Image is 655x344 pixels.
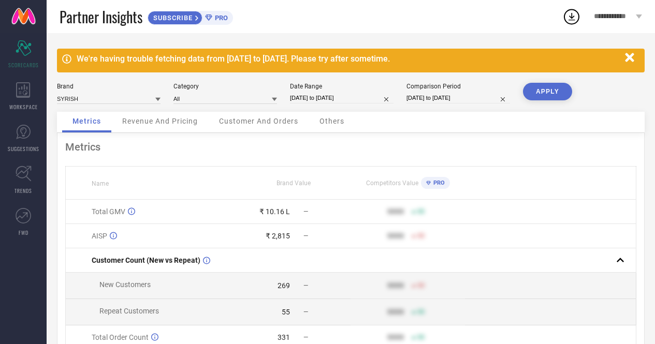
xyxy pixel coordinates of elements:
[148,14,195,22] span: SUBSCRIBE
[259,207,290,216] div: ₹ 10.16 L
[431,180,445,186] span: PRO
[92,180,109,187] span: Name
[303,232,308,240] span: —
[219,117,298,125] span: Customer And Orders
[387,281,404,290] div: 9999
[212,14,228,22] span: PRO
[303,208,308,215] span: —
[57,83,161,90] div: Brand
[72,117,101,125] span: Metrics
[417,308,425,316] span: 50
[173,83,277,90] div: Category
[417,282,425,289] span: 50
[417,334,425,341] span: 50
[278,281,290,290] div: 269
[278,333,290,341] div: 331
[290,93,394,103] input: Select date range
[387,333,404,341] div: 9999
[14,187,32,195] span: TRENDS
[60,6,142,27] span: Partner Insights
[77,54,620,64] div: We're having trouble fetching data from [DATE] to [DATE]. Please try after sometime.
[319,117,344,125] span: Others
[387,207,404,216] div: 9999
[92,232,107,240] span: AISP
[8,145,39,153] span: SUGGESTIONS
[282,308,290,316] div: 55
[523,83,572,100] button: APPLY
[92,207,125,216] span: Total GMV
[303,334,308,341] span: —
[387,232,404,240] div: 9999
[406,93,510,103] input: Select comparison period
[406,83,510,90] div: Comparison Period
[148,8,233,25] a: SUBSCRIBEPRO
[417,208,425,215] span: 50
[92,333,149,341] span: Total Order Count
[99,280,151,289] span: New Customers
[9,103,38,111] span: WORKSPACE
[366,180,418,187] span: Competitors Value
[417,232,425,240] span: 50
[303,282,308,289] span: —
[562,7,581,26] div: Open download list
[122,117,198,125] span: Revenue And Pricing
[303,308,308,316] span: —
[19,229,28,236] span: FWD
[8,61,39,69] span: SCORECARDS
[99,307,159,315] span: Repeat Customers
[276,180,311,187] span: Brand Value
[266,232,290,240] div: ₹ 2,815
[92,256,200,264] span: Customer Count (New vs Repeat)
[65,141,636,153] div: Metrics
[387,308,404,316] div: 9999
[290,83,394,90] div: Date Range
